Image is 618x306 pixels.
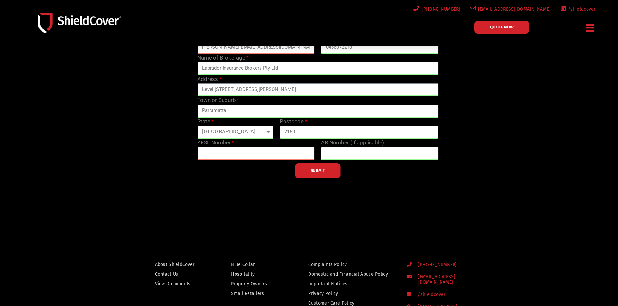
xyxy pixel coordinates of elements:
label: State [197,118,213,126]
a: [PHONE_NUMBER] [407,262,487,268]
span: SUBMIT [311,170,325,171]
a: /shieldcover [407,292,487,298]
button: SUBMIT [295,163,341,178]
label: AFSL Number [197,139,234,147]
a: [EMAIL_ADDRESS][DOMAIN_NAME] [468,5,551,13]
a: Privacy Policy [308,289,394,298]
img: Shield-Cover-Underwriting-Australia-logo-full [38,13,121,33]
span: Important Notices [308,280,347,288]
span: [EMAIL_ADDRESS][DOMAIN_NAME] [476,5,551,13]
a: About ShieldCover [155,260,203,268]
a: Domestic and Financial Abuse Policy [308,270,394,278]
a: Complaints Policy [308,260,394,268]
span: Property Owners [231,280,267,288]
span: /shieldcover [413,292,445,298]
a: Property Owners [231,280,280,288]
span: About ShieldCover [155,260,195,268]
label: AR Number (if applicable) [321,139,384,147]
a: /shieldcover [559,5,596,13]
label: Postcode [280,118,307,126]
label: Address [197,75,221,84]
span: /shieldcover [566,5,596,13]
a: QUOTE NOW [474,21,529,34]
span: View Documents [155,280,191,288]
span: Hospitality [231,270,255,278]
a: [EMAIL_ADDRESS][DOMAIN_NAME] [407,274,487,285]
span: Domestic and Financial Abuse Policy [308,270,388,278]
span: [EMAIL_ADDRESS][DOMAIN_NAME] [413,274,486,285]
span: Privacy Policy [308,289,338,298]
a: Contact Us [155,270,203,278]
a: [PHONE_NUMBER] [412,5,461,13]
span: Complaints Policy [308,260,347,268]
span: Small Retailers [231,289,264,298]
span: [PHONE_NUMBER] [419,5,461,13]
a: Blue Collar [231,260,280,268]
span: QUOTE NOW [490,25,514,29]
a: View Documents [155,280,203,288]
span: Contact Us [155,270,178,278]
span: [PHONE_NUMBER] [413,262,457,268]
a: Hospitality [231,270,280,278]
a: Small Retailers [231,289,280,298]
label: Name of Brokerage [197,54,248,62]
span: Blue Collar [231,260,255,268]
label: Town or Suburb [197,96,239,105]
a: Important Notices [308,280,394,288]
div: Menu Toggle [583,20,597,36]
